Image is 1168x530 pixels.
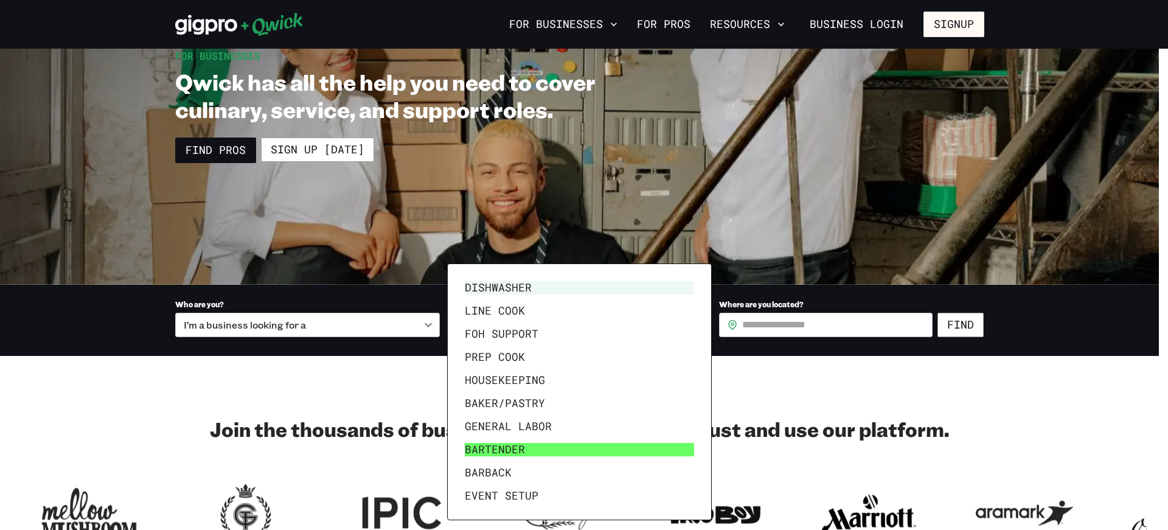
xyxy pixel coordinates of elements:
[460,415,699,438] li: General Labor
[460,392,699,415] li: Baker/Pastry
[460,276,699,299] li: Dishwasher
[460,369,699,392] li: Housekeeping
[460,438,699,461] li: Bartender
[460,484,699,507] li: Event Setup
[460,346,699,369] li: Prep Cook
[460,323,699,346] li: FOH Support
[460,299,699,323] li: Line Cook
[460,461,699,484] li: Barback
